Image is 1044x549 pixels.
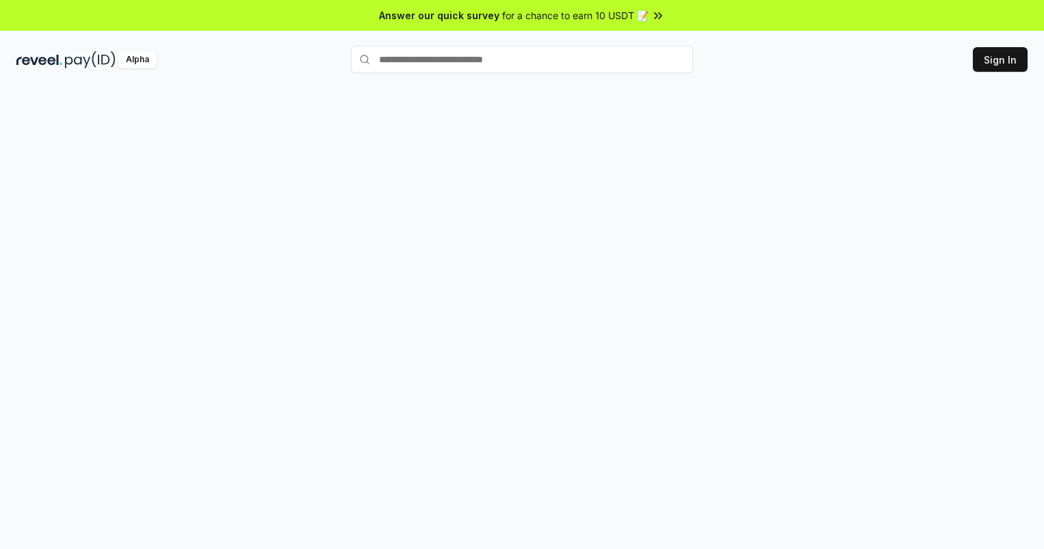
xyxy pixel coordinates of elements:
img: reveel_dark [16,51,62,68]
div: Alpha [118,51,157,68]
span: Answer our quick survey [379,8,499,23]
span: for a chance to earn 10 USDT 📝 [502,8,649,23]
button: Sign In [973,47,1028,72]
img: pay_id [65,51,116,68]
